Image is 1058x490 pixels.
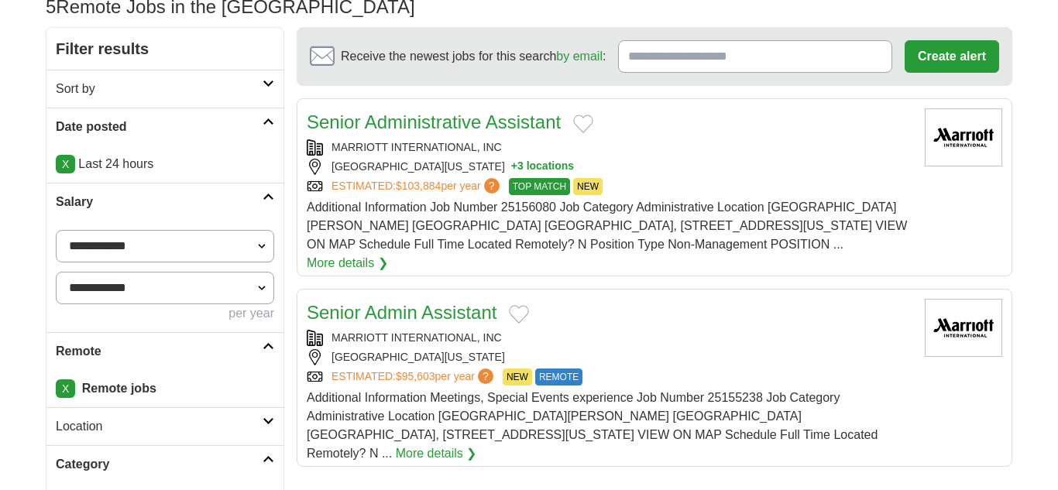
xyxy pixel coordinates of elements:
a: More details ❯ [307,254,388,272]
h2: Category [56,455,263,474]
span: REMOTE [535,368,582,385]
div: per year [56,304,274,323]
a: Date posted [46,108,283,146]
span: + [511,159,517,175]
a: ESTIMATED:$95,603per year? [331,368,496,385]
h2: Sort by [56,80,263,98]
img: Marriott International logo [925,108,1002,166]
button: Add to favorite jobs [509,305,529,324]
span: ? [484,178,500,194]
a: Location [46,407,283,445]
span: NEW [503,368,532,385]
a: X [56,155,75,173]
span: Additional Information Job Number 25156080 Job Category Administrative Location [GEOGRAPHIC_DATA]... [307,200,907,251]
a: Salary [46,183,283,221]
span: TOP MATCH [509,178,570,195]
div: [GEOGRAPHIC_DATA][US_STATE] [307,159,912,175]
a: More details ❯ [396,444,477,463]
strong: Remote jobs [82,382,156,395]
h2: Location [56,417,263,436]
h2: Filter results [46,28,283,70]
button: Add to favorite jobs [573,115,593,133]
span: Receive the newest jobs for this search : [341,47,606,66]
span: NEW [573,178,603,195]
h2: Remote [56,342,263,361]
a: Remote [46,332,283,370]
h2: Date posted [56,118,263,136]
a: ESTIMATED:$103,884per year? [331,178,503,195]
a: MARRIOTT INTERNATIONAL, INC [331,331,502,344]
span: Additional Information Meetings, Special Events experience Job Number 25155238 Job Category Admin... [307,391,878,460]
a: X [56,379,75,398]
button: Create alert [905,40,999,73]
div: [GEOGRAPHIC_DATA][US_STATE] [307,349,912,365]
span: ? [478,368,493,384]
img: Marriott International logo [925,299,1002,357]
a: Category [46,445,283,483]
h2: Salary [56,193,263,211]
a: MARRIOTT INTERNATIONAL, INC [331,141,502,153]
a: Sort by [46,70,283,108]
a: by email [556,50,603,63]
p: Last 24 hours [56,155,274,173]
button: +3 locations [511,159,574,175]
a: Senior Admin Assistant [307,302,496,323]
span: $95,603 [396,370,435,382]
span: $103,884 [396,180,441,192]
a: Senior Administrative Assistant [307,111,561,132]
